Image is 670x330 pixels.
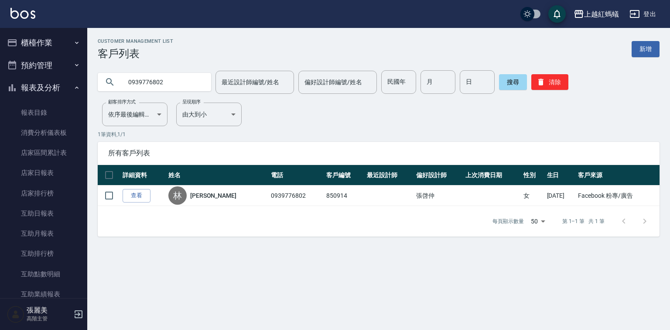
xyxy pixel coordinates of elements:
[27,306,71,315] h5: 張麗美
[414,186,463,206] td: 張啓仲
[176,103,242,126] div: 由大到小
[3,143,84,163] a: 店家區間累計表
[3,123,84,143] a: 消費分析儀表板
[3,244,84,264] a: 互助排行榜
[548,5,566,23] button: save
[324,186,365,206] td: 850914
[562,217,605,225] p: 第 1–1 筆 共 1 筆
[3,284,84,304] a: 互助業績報表
[7,306,24,323] img: Person
[626,6,660,22] button: 登出
[10,8,35,19] img: Logo
[98,48,173,60] h3: 客戶列表
[3,31,84,54] button: 櫃檯作業
[527,210,548,233] div: 50
[632,41,660,57] a: 新增
[182,99,201,105] label: 呈現順序
[98,38,173,44] h2: Customer Management List
[3,103,84,123] a: 報表目錄
[190,191,236,200] a: [PERSON_NAME]
[3,264,84,284] a: 互助點數明細
[576,165,660,186] th: 客戶來源
[108,99,136,105] label: 顧客排序方式
[492,217,524,225] p: 每頁顯示數量
[3,223,84,244] a: 互助月報表
[123,189,150,203] a: 查看
[3,183,84,203] a: 店家排行榜
[324,165,365,186] th: 客戶編號
[521,165,545,186] th: 性別
[269,165,324,186] th: 電話
[414,165,463,186] th: 偏好設計師
[3,54,84,77] button: 預約管理
[269,186,324,206] td: 0939776802
[570,5,622,23] button: 上越紅螞蟻
[102,103,167,126] div: 依序最後編輯時間
[120,165,166,186] th: 詳細資料
[584,9,619,20] div: 上越紅螞蟻
[3,76,84,99] button: 報表及分析
[3,203,84,223] a: 互助日報表
[499,74,527,90] button: 搜尋
[576,186,660,206] td: Facebook 粉專/廣告
[521,186,545,206] td: 女
[3,163,84,183] a: 店家日報表
[531,74,568,90] button: 清除
[545,165,576,186] th: 生日
[463,165,521,186] th: 上次消費日期
[168,186,187,205] div: 林
[108,149,649,158] span: 所有客戶列表
[27,315,71,323] p: 高階主管
[166,165,269,186] th: 姓名
[98,131,660,138] p: 1 筆資料, 1 / 1
[122,70,204,94] input: 搜尋關鍵字
[545,186,576,206] td: [DATE]
[365,165,414,186] th: 最近設計師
